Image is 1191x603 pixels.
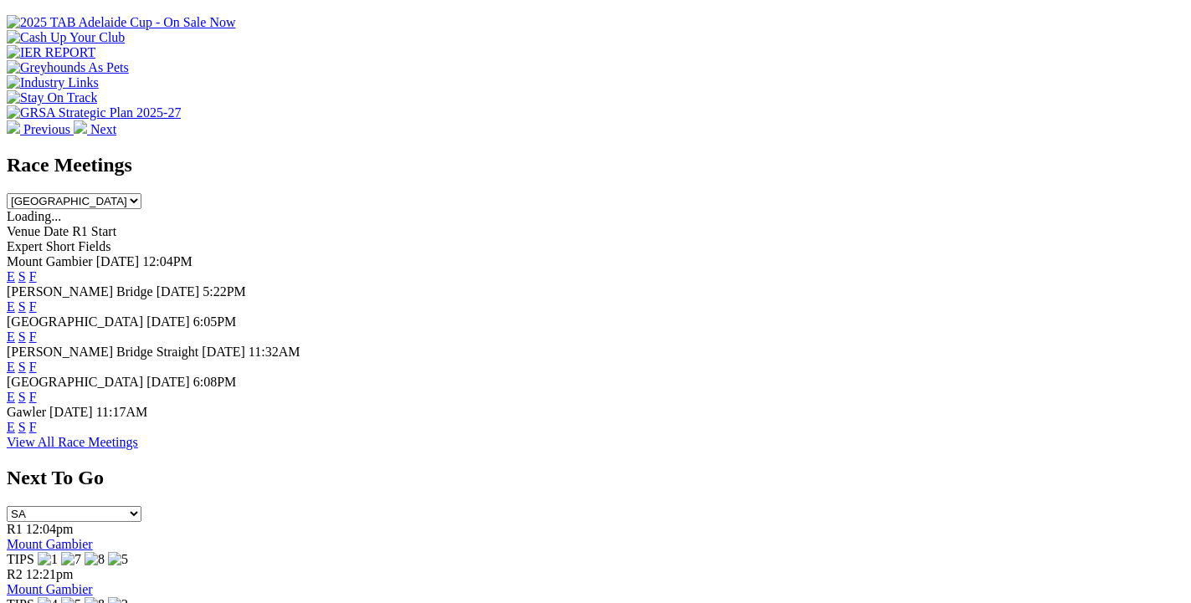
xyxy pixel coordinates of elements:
[96,254,140,268] span: [DATE]
[146,375,190,389] span: [DATE]
[7,15,236,30] img: 2025 TAB Adelaide Cup - On Sale Now
[7,420,15,434] a: E
[29,420,37,434] a: F
[38,552,58,567] img: 1
[7,224,40,238] span: Venue
[26,522,74,536] span: 12:04pm
[142,254,193,268] span: 12:04PM
[7,284,153,299] span: [PERSON_NAME] Bridge
[7,122,74,136] a: Previous
[7,552,34,566] span: TIPS
[7,75,99,90] img: Industry Links
[7,209,61,223] span: Loading...
[249,345,300,359] span: 11:32AM
[7,120,20,134] img: chevron-left-pager-white.svg
[26,567,74,581] span: 12:21pm
[96,405,148,419] span: 11:17AM
[85,552,105,567] img: 8
[44,224,69,238] span: Date
[108,552,128,567] img: 5
[18,299,26,314] a: S
[74,120,87,134] img: chevron-right-pager-white.svg
[157,284,200,299] span: [DATE]
[7,330,15,344] a: E
[23,122,70,136] span: Previous
[7,60,129,75] img: Greyhounds As Pets
[29,269,37,284] a: F
[7,390,15,404] a: E
[7,375,143,389] span: [GEOGRAPHIC_DATA]
[18,360,26,374] a: S
[72,224,116,238] span: R1 Start
[7,537,93,551] a: Mount Gambier
[18,330,26,344] a: S
[146,314,190,329] span: [DATE]
[29,360,37,374] a: F
[61,552,81,567] img: 7
[90,122,116,136] span: Next
[7,405,46,419] span: Gawler
[7,254,93,268] span: Mount Gambier
[193,375,237,389] span: 6:08PM
[74,122,116,136] a: Next
[193,314,237,329] span: 6:05PM
[7,299,15,314] a: E
[7,30,125,45] img: Cash Up Your Club
[49,405,93,419] span: [DATE]
[29,330,37,344] a: F
[7,105,181,120] img: GRSA Strategic Plan 2025-27
[29,299,37,314] a: F
[7,567,23,581] span: R2
[7,314,143,329] span: [GEOGRAPHIC_DATA]
[29,390,37,404] a: F
[7,522,23,536] span: R1
[7,345,198,359] span: [PERSON_NAME] Bridge Straight
[203,284,246,299] span: 5:22PM
[18,269,26,284] a: S
[7,435,138,449] a: View All Race Meetings
[7,45,95,60] img: IER REPORT
[78,239,110,253] span: Fields
[202,345,245,359] span: [DATE]
[18,390,26,404] a: S
[7,582,93,596] a: Mount Gambier
[7,360,15,374] a: E
[7,467,1184,489] h2: Next To Go
[18,420,26,434] a: S
[7,239,43,253] span: Expert
[7,90,97,105] img: Stay On Track
[7,269,15,284] a: E
[46,239,75,253] span: Short
[7,154,1184,176] h2: Race Meetings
